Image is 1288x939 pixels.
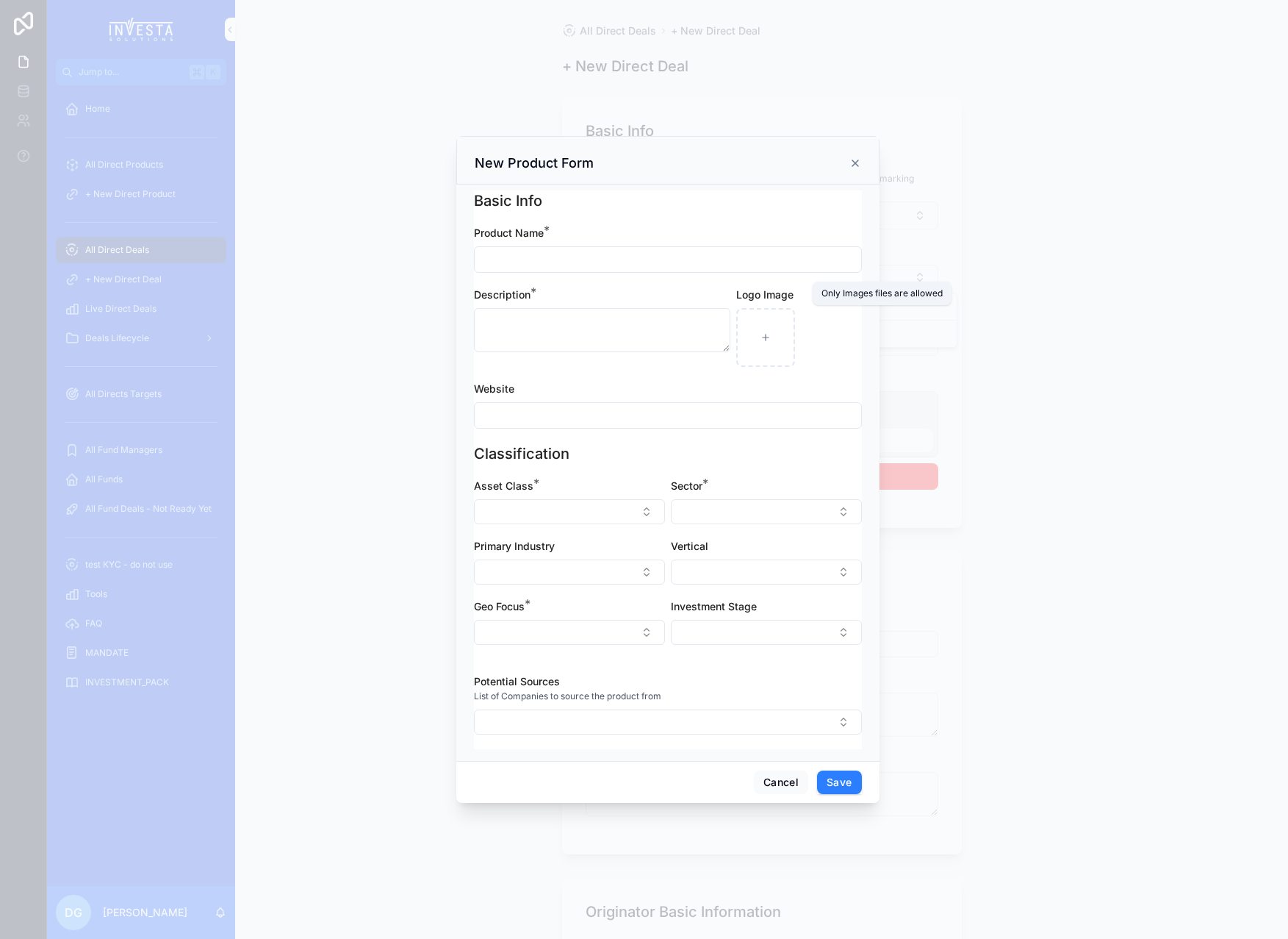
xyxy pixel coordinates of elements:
h1: Basic Info [474,190,542,211]
span: Asset Class [474,479,533,492]
div: Only Images files are allowed [821,288,943,299]
h3: New Product Form [475,154,594,172]
span: Potential Sources [474,675,560,688]
span: Investment Stage [671,600,757,613]
span: Sector [671,479,702,492]
button: Select Button [671,499,862,524]
button: Select Button [474,710,862,735]
span: Vertical [671,540,708,552]
span: Logo Image [736,288,794,301]
span: Primary Industry [474,540,555,552]
h1: Classification [474,443,569,464]
span: Website [474,382,514,395]
button: Select Button [474,560,665,585]
button: Select Button [474,499,665,524]
span: Description [474,288,530,301]
button: Cancel [754,771,808,794]
button: Save [817,771,861,794]
button: Select Button [474,620,665,645]
button: Select Button [671,560,862,585]
span: Product Name [474,226,544,239]
button: Select Button [671,620,862,645]
span: List of Companies to source the product from [474,690,661,702]
span: Geo Focus [474,600,525,613]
